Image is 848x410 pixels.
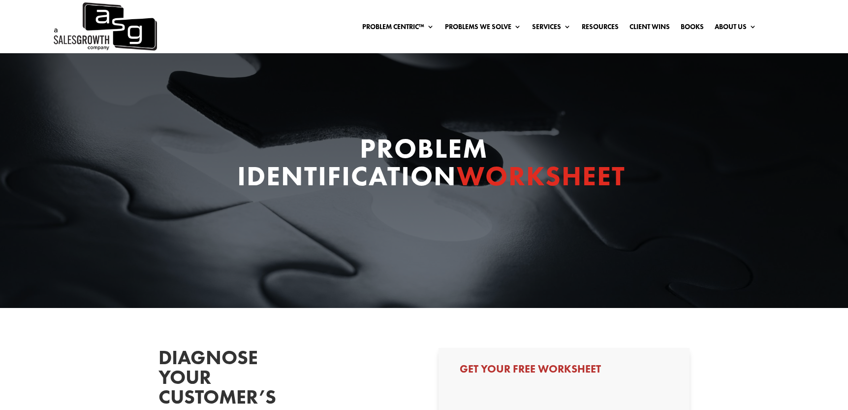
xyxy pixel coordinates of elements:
[715,23,756,34] a: About Us
[532,23,571,34] a: Services
[582,23,619,34] a: Resources
[681,23,704,34] a: Books
[362,23,434,34] a: Problem Centric™
[237,135,611,195] h1: Problem Identification
[629,23,670,34] a: Client Wins
[457,158,626,194] span: Worksheet
[445,23,521,34] a: Problems We Solve
[460,364,668,379] h3: Get Your Free Worksheet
